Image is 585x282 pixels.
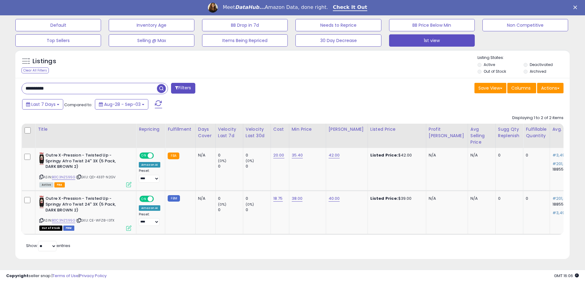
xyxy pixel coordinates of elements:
button: BB Drop in 7d [202,19,288,31]
b: Listed Price: [370,152,398,158]
div: ASIN: [39,153,131,187]
div: Avg Selling Price [470,126,493,145]
div: Sugg Qty Replenish [498,126,521,139]
button: Default [15,19,101,31]
button: Actions [537,83,564,93]
label: Active [484,62,495,67]
div: $42.00 [370,153,421,158]
div: ASIN: [39,196,131,230]
a: 20.00 [273,152,284,158]
div: 0 [246,153,271,158]
a: B0C3NZS95G [52,218,75,223]
button: Columns [507,83,536,93]
div: Velocity Last 30d [246,126,268,139]
div: Min Price [292,126,323,133]
button: Inventory Age [109,19,194,31]
span: #3,493 [552,152,567,158]
button: Aug-28 - Sep-03 [95,99,148,110]
small: (0%) [246,202,254,207]
div: Displaying 1 to 2 of 2 items [512,115,564,121]
a: B0C3NZS95G [52,175,75,180]
div: Preset: [139,169,160,183]
p: Listing States: [478,55,570,61]
div: Listed Price [370,126,423,133]
div: 0 [218,196,243,201]
span: Aug-28 - Sep-03 [104,101,141,107]
a: 35.40 [292,152,303,158]
div: Title [38,126,134,133]
a: Check It Out [333,4,367,11]
img: 413sgCrAfZL._SL40_.jpg [39,153,44,165]
div: 0 [246,207,271,213]
div: [PERSON_NAME] [329,126,365,133]
button: Save View [474,83,506,93]
a: 40.00 [329,195,340,202]
label: Out of Stock [484,69,506,74]
th: Please note that this number is a calculation based on your required days of coverage and your ve... [495,124,523,148]
i: DataHub... [235,4,265,10]
div: Cost [273,126,287,133]
small: (0%) [246,158,254,163]
label: Archived [530,69,546,74]
span: Compared to: [64,102,92,108]
span: #201,637 [552,195,571,201]
a: Privacy Policy [80,273,107,279]
b: Outre X-Pression - Twisted Up - Springy Afro Twist 24" 3X (5 Pack, DARK BROWN 2) [45,153,120,171]
b: Listed Price: [370,195,398,201]
div: N/A [198,153,211,158]
button: 30 Day Decrease [295,34,381,47]
span: Columns [511,85,531,91]
div: seller snap | | [6,273,107,279]
span: ON [140,196,148,202]
a: 18.75 [273,195,283,202]
div: 0 [218,164,243,169]
h5: Listings [33,57,56,66]
div: 0 [526,196,545,201]
button: Non Competitive [482,19,568,31]
div: N/A [429,153,463,158]
div: Fulfillable Quantity [526,126,547,139]
span: #201,637 [552,161,571,167]
button: Needs to Reprice [295,19,381,31]
button: BB Price Below Min [389,19,475,31]
small: (0%) [218,202,227,207]
span: OFF [153,153,163,158]
button: Filters [171,83,195,94]
div: Amazon AI [139,205,160,211]
div: N/A [429,196,463,201]
div: Close [573,6,579,9]
button: Selling @ Max [109,34,194,47]
div: Velocity Last 7d [218,126,240,139]
div: N/A [470,196,491,201]
div: 0 [218,153,243,158]
div: Amazon AI [139,162,160,168]
label: Deactivated [530,62,553,67]
a: 38.00 [292,195,303,202]
span: | SKU: CE-WFZ8-I3TX [76,218,114,223]
span: Show: entries [26,243,70,249]
span: #3,493 [552,210,567,216]
span: | SKU: QD-433T-N2GV [76,175,115,180]
div: 0 [246,196,271,201]
span: All listings that are currently out of stock and unavailable for purchase on Amazon [39,226,62,231]
span: All listings currently available for purchase on Amazon [39,182,53,187]
div: Profit [PERSON_NAME] [429,126,465,139]
img: 413sgCrAfZL._SL40_.jpg [39,196,44,208]
span: OFF [153,196,163,202]
div: Preset: [139,212,160,226]
div: Clear All Filters [21,68,49,73]
small: FBM [168,195,180,202]
div: Repricing [139,126,162,133]
div: 0 [246,164,271,169]
span: FBM [63,226,74,231]
div: Days Cover [198,126,213,139]
small: (0%) [218,158,227,163]
span: Last 7 Days [31,101,56,107]
div: $39.00 [370,196,421,201]
span: FBA [54,182,65,187]
small: FBA [168,153,179,159]
button: 1st view [389,34,475,47]
div: N/A [198,196,211,201]
b: Outre X-Pression - Twisted Up - Springy Afro Twist 24" 3X (5 Pack, DARK BROWN 2) [45,196,120,214]
div: N/A [470,153,491,158]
